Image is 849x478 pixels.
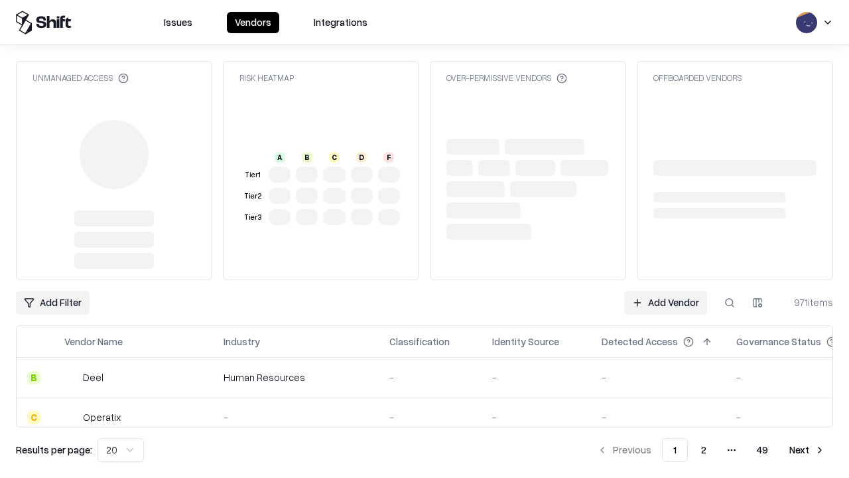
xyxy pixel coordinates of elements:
button: Issues [156,12,200,33]
button: Vendors [227,12,279,33]
div: B [27,371,40,384]
div: - [602,370,715,384]
div: Tier 3 [242,212,263,223]
button: 49 [746,438,779,462]
div: - [389,410,471,424]
div: Over-Permissive Vendors [446,72,567,84]
div: Offboarded Vendors [653,72,742,84]
img: Operatix [64,411,78,424]
div: Governance Status [736,335,821,349]
button: Next [781,438,833,462]
div: - [492,370,580,384]
div: - [602,410,715,424]
div: Risk Heatmap [239,72,294,84]
div: Industry [224,335,260,349]
div: Detected Access [602,335,678,349]
div: Unmanaged Access [33,72,129,84]
div: Vendor Name [64,335,123,349]
div: Human Resources [224,370,368,384]
div: A [275,152,285,163]
div: Tier 2 [242,191,263,202]
div: D [356,152,367,163]
img: Deel [64,371,78,384]
div: F [383,152,394,163]
button: Integrations [306,12,375,33]
div: 971 items [780,295,833,309]
div: C [27,411,40,424]
button: 1 [662,438,688,462]
div: Identity Source [492,335,559,349]
div: Tier 1 [242,169,263,181]
a: Add Vendor [624,291,707,315]
button: Add Filter [16,291,90,315]
div: Operatix [83,410,121,424]
p: Results per page: [16,443,92,457]
div: C [329,152,340,163]
div: - [389,370,471,384]
div: Classification [389,335,450,349]
div: B [302,152,312,163]
button: 2 [690,438,717,462]
div: Deel [83,370,103,384]
div: - [224,410,368,424]
div: - [492,410,580,424]
nav: pagination [589,438,833,462]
